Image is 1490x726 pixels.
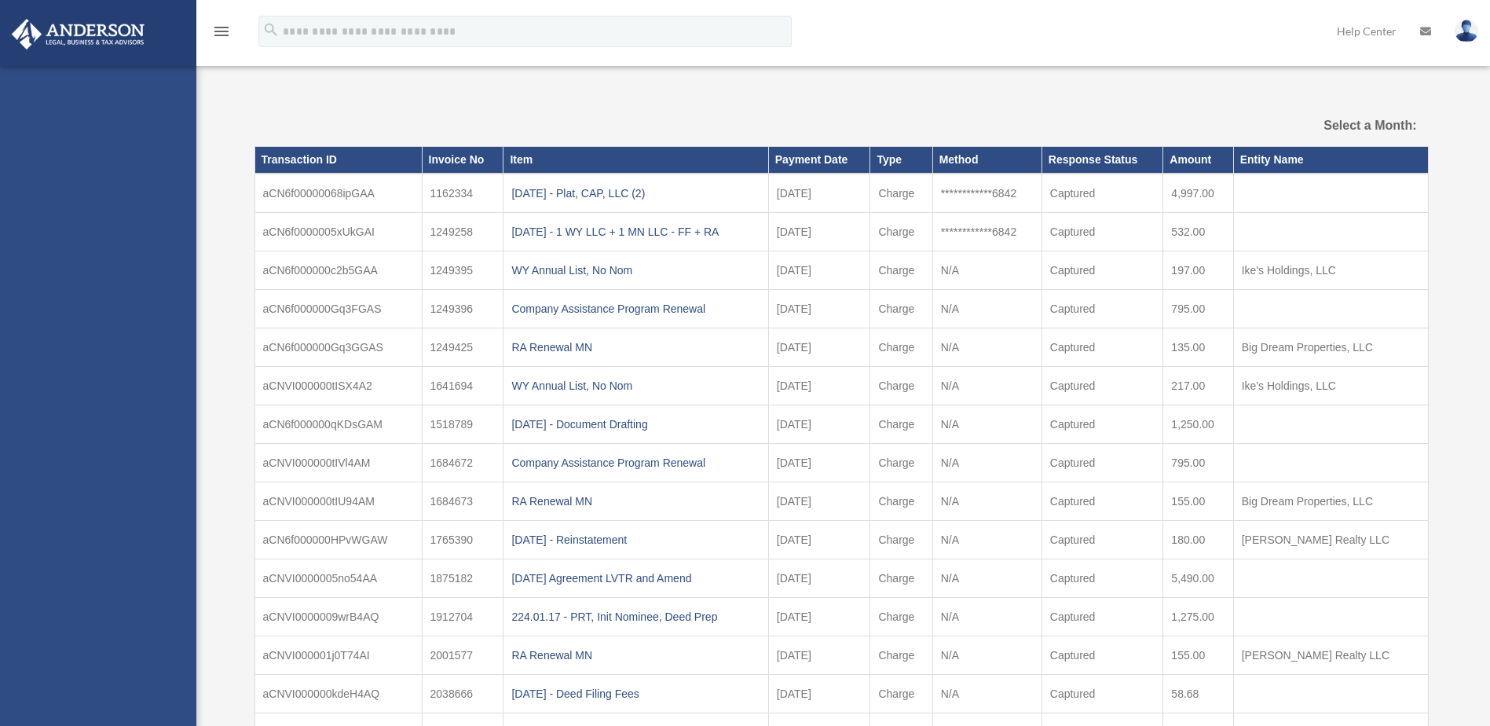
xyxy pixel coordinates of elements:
td: N/A [932,290,1042,328]
td: N/A [932,636,1042,675]
div: [DATE] - 1 WY LLC + 1 MN LLC - FF + RA [511,221,760,243]
td: 795.00 [1163,290,1233,328]
td: N/A [932,675,1042,713]
img: User Pic [1455,20,1478,42]
td: Captured [1042,521,1163,559]
td: Captured [1042,367,1163,405]
td: aCN6f00000068ipGAA [254,174,422,213]
td: 4,997.00 [1163,174,1233,213]
td: 1684673 [422,482,503,521]
td: 1162334 [422,174,503,213]
div: WY Annual List, No Nom [511,375,760,397]
td: Charge [870,598,932,636]
td: Captured [1042,405,1163,444]
img: Anderson Advisors Platinum Portal [7,19,149,49]
th: Entity Name [1233,147,1428,174]
td: aCN6f000000HPvWGAW [254,521,422,559]
td: [DATE] [768,482,870,521]
td: Captured [1042,636,1163,675]
td: Charge [870,482,932,521]
td: 217.00 [1163,367,1233,405]
td: Charge [870,521,932,559]
td: N/A [932,251,1042,290]
td: 155.00 [1163,482,1233,521]
td: Captured [1042,675,1163,713]
td: 1249395 [422,251,503,290]
td: [DATE] [768,521,870,559]
td: 155.00 [1163,636,1233,675]
td: 1641694 [422,367,503,405]
td: Charge [870,328,932,367]
td: 197.00 [1163,251,1233,290]
td: Captured [1042,174,1163,213]
div: RA Renewal MN [511,644,760,666]
td: N/A [932,482,1042,521]
div: [DATE] - Document Drafting [511,413,760,435]
td: [DATE] [768,174,870,213]
td: 1249258 [422,213,503,251]
td: 1249396 [422,290,503,328]
td: [PERSON_NAME] Realty LLC [1233,521,1428,559]
th: Response Status [1042,147,1163,174]
td: Captured [1042,328,1163,367]
td: N/A [932,328,1042,367]
th: Invoice No [422,147,503,174]
td: aCNVI000000tIVl4AM [254,444,422,482]
td: 1765390 [422,521,503,559]
td: 135.00 [1163,328,1233,367]
td: Ike's Holdings, LLC [1233,251,1428,290]
td: aCNVI000000tIU94AM [254,482,422,521]
td: Charge [870,636,932,675]
td: aCNVI000001j0T74AI [254,636,422,675]
td: [DATE] [768,213,870,251]
label: Select a Month: [1244,115,1416,137]
td: Charge [870,444,932,482]
th: Method [932,147,1042,174]
td: Charge [870,290,932,328]
i: menu [212,22,231,41]
td: 1,250.00 [1163,405,1233,444]
td: [DATE] [768,290,870,328]
td: Big Dream Properties, LLC [1233,482,1428,521]
div: [DATE] - Deed Filing Fees [511,683,760,705]
td: Charge [870,251,932,290]
td: aCN6f0000005xUkGAI [254,213,422,251]
td: Charge [870,367,932,405]
td: 1912704 [422,598,503,636]
td: 1684672 [422,444,503,482]
td: aCN6f000000Gq3GGAS [254,328,422,367]
td: aCNVI000000kdeH4AQ [254,675,422,713]
td: Big Dream Properties, LLC [1233,328,1428,367]
th: Payment Date [768,147,870,174]
th: Item [503,147,768,174]
td: 2038666 [422,675,503,713]
td: 58.68 [1163,675,1233,713]
td: 1,275.00 [1163,598,1233,636]
td: [DATE] [768,598,870,636]
td: N/A [932,444,1042,482]
div: Company Assistance Program Renewal [511,298,760,320]
td: aCN6f000000qKDsGAM [254,405,422,444]
td: 795.00 [1163,444,1233,482]
div: Company Assistance Program Renewal [511,452,760,474]
td: [DATE] [768,636,870,675]
td: 5,490.00 [1163,559,1233,598]
td: 2001577 [422,636,503,675]
div: WY Annual List, No Nom [511,259,760,281]
td: [DATE] [768,328,870,367]
td: N/A [932,405,1042,444]
td: Captured [1042,290,1163,328]
a: menu [212,27,231,41]
div: RA Renewal MN [511,336,760,358]
td: N/A [932,598,1042,636]
td: N/A [932,367,1042,405]
td: Captured [1042,559,1163,598]
td: N/A [932,521,1042,559]
div: 224.01.17 - PRT, Init Nominee, Deed Prep [511,606,760,628]
td: [DATE] [768,444,870,482]
td: aCNVI0000005no54AA [254,559,422,598]
td: 180.00 [1163,521,1233,559]
td: Captured [1042,251,1163,290]
div: [DATE] - Plat, CAP, LLC (2) [511,182,760,204]
td: Captured [1042,598,1163,636]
